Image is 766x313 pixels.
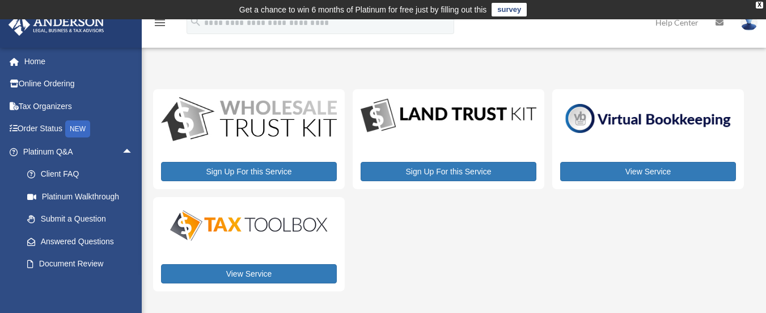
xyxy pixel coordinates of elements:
[8,118,150,141] a: Order StatusNEW
[16,230,150,253] a: Answered Questions
[8,140,150,163] a: Platinum Q&Aarrow_drop_up
[189,15,202,28] i: search
[161,264,337,283] a: View Service
[8,50,150,73] a: Home
[16,163,150,186] a: Client FAQ
[560,162,736,181] a: View Service
[361,162,536,181] a: Sign Up For this Service
[161,97,337,144] img: WS-Trust-Kit-lgo-1.jpg
[8,95,150,118] a: Tax Organizers
[161,162,337,181] a: Sign Up For this Service
[8,73,150,95] a: Online Ordering
[239,3,487,16] div: Get a chance to win 6 months of Platinum for free just by filling out this
[361,97,536,135] img: LandTrust_lgo-1.jpg
[5,14,108,36] img: Anderson Advisors Platinum Portal
[16,185,150,208] a: Platinum Walkthrough
[492,3,527,16] a: survey
[65,120,90,137] div: NEW
[740,14,757,31] img: User Pic
[16,253,150,276] a: Document Review
[122,140,145,164] span: arrow_drop_up
[153,16,167,30] i: menu
[16,208,150,231] a: Submit a Question
[756,2,763,9] div: close
[153,20,167,30] a: menu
